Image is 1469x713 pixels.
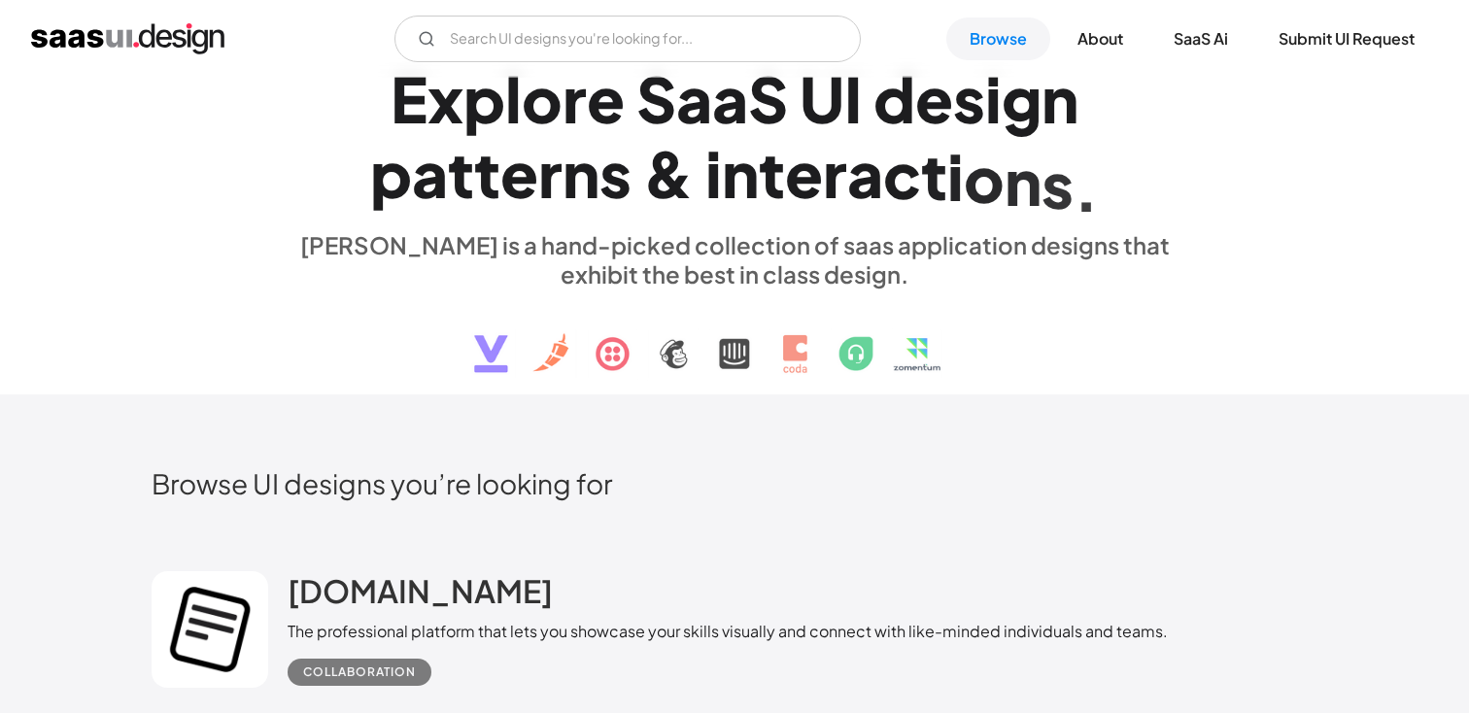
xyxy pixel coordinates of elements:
[1074,150,1099,224] div: .
[985,61,1002,136] div: i
[953,61,985,136] div: s
[643,136,694,211] div: &
[563,61,587,136] div: r
[288,230,1181,289] div: [PERSON_NAME] is a hand-picked collection of saas application designs that exhibit the best in cl...
[636,61,676,136] div: S
[1150,17,1251,60] a: SaaS Ai
[1255,17,1438,60] a: Submit UI Request
[823,136,847,211] div: r
[288,571,553,620] a: [DOMAIN_NAME]
[676,61,712,136] div: a
[505,61,522,136] div: l
[1054,17,1146,60] a: About
[964,141,1005,216] div: o
[440,289,1029,390] img: text, icon, saas logo
[152,466,1317,500] h2: Browse UI designs you’re looking for
[370,136,412,211] div: p
[448,136,474,211] div: t
[759,136,785,211] div: t
[587,61,625,136] div: e
[288,61,1181,211] h1: Explore SaaS UI design patterns & interactions.
[474,136,500,211] div: t
[1002,61,1042,136] div: g
[712,61,748,136] div: a
[722,136,759,211] div: n
[946,17,1050,60] a: Browse
[1005,144,1042,219] div: n
[748,61,788,136] div: S
[785,136,823,211] div: e
[522,61,563,136] div: o
[847,136,883,211] div: a
[500,136,538,211] div: e
[412,136,448,211] div: a
[921,138,947,213] div: t
[883,137,921,212] div: c
[800,61,844,136] div: U
[1042,61,1078,136] div: n
[563,136,599,211] div: n
[394,16,861,62] form: Email Form
[303,661,416,684] div: Collaboration
[288,620,1168,643] div: The professional platform that lets you showcase your skills visually and connect with like-minde...
[947,139,964,214] div: i
[705,136,722,211] div: i
[391,61,427,136] div: E
[599,136,632,211] div: s
[1042,147,1074,221] div: s
[288,571,553,610] h2: [DOMAIN_NAME]
[394,16,861,62] input: Search UI designs you're looking for...
[463,61,505,136] div: p
[31,23,224,54] a: home
[873,61,915,136] div: d
[538,136,563,211] div: r
[844,61,862,136] div: I
[427,61,463,136] div: x
[915,61,953,136] div: e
